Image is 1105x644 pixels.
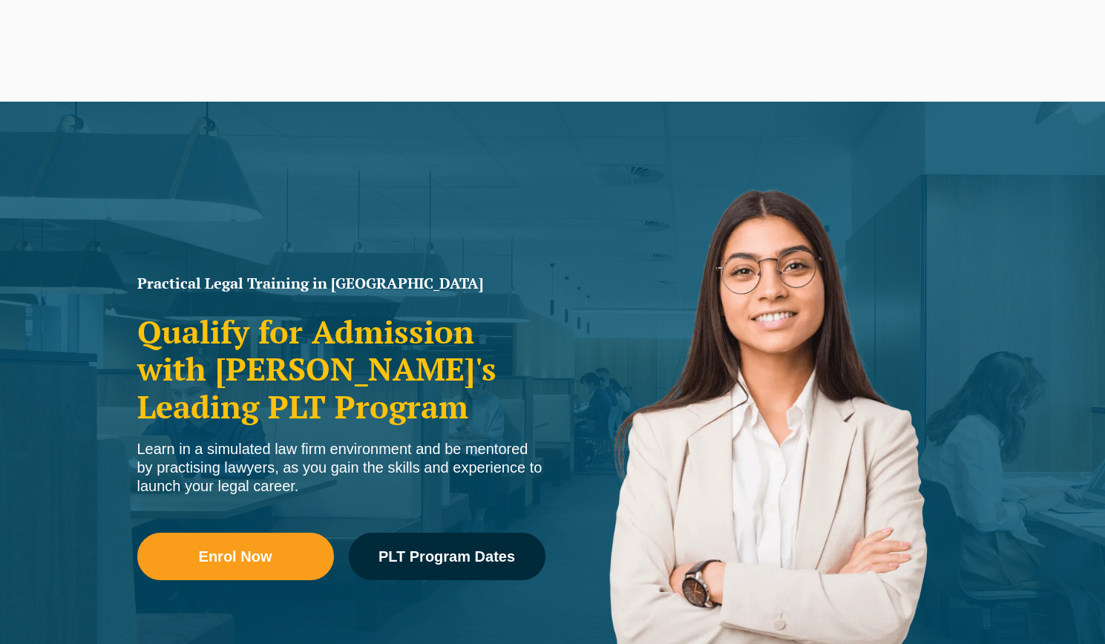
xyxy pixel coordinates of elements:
[137,313,545,425] h2: Qualify for Admission with [PERSON_NAME]'s Leading PLT Program
[137,533,334,580] a: Enrol Now
[137,440,545,496] div: Learn in a simulated law firm environment and be mentored by practising lawyers, as you gain the ...
[349,533,545,580] a: PLT Program Dates
[378,549,515,564] span: PLT Program Dates
[137,276,545,291] h1: Practical Legal Training in [GEOGRAPHIC_DATA]
[199,549,272,564] span: Enrol Now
